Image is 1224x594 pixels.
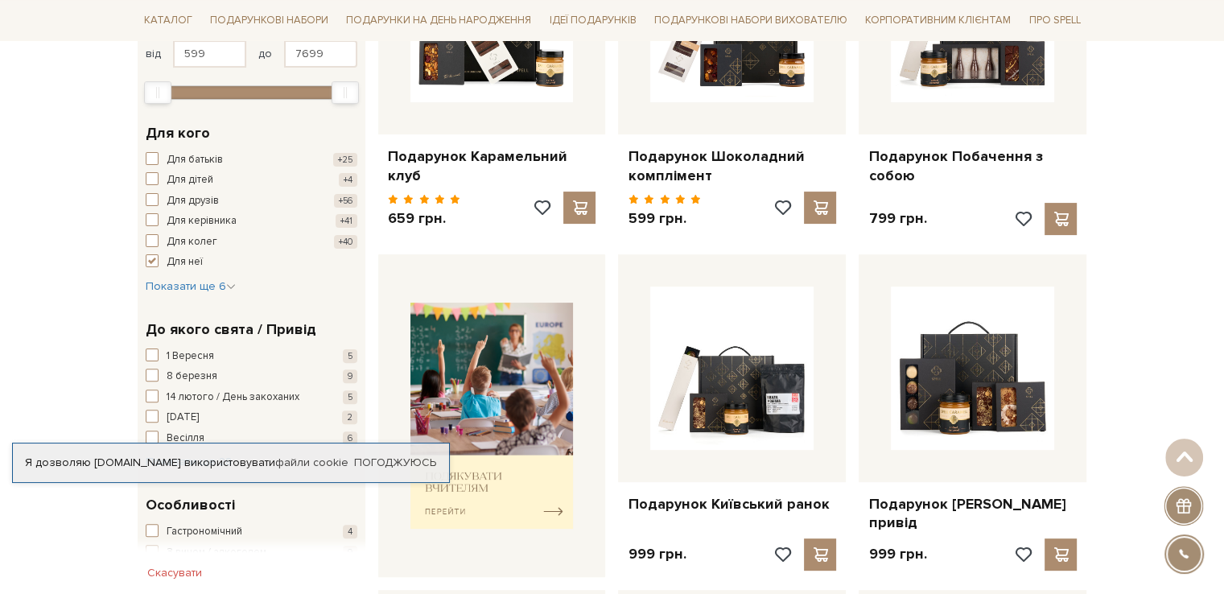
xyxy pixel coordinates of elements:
[146,234,357,250] button: Для колег +40
[343,349,357,363] span: 5
[167,410,199,426] span: [DATE]
[167,193,219,209] span: Для друзів
[1022,8,1086,33] a: Про Spell
[410,303,574,529] img: banner
[167,545,266,561] span: З вином / алкоголем
[542,8,642,33] a: Ідеї подарунків
[336,214,357,228] span: +41
[332,81,359,104] div: Max
[284,40,357,68] input: Ціна
[628,147,836,185] a: Подарунок Шоколадний комплімент
[167,369,217,385] span: 8 березня
[167,390,299,406] span: 14 лютого / День закоханих
[167,234,217,250] span: Для колег
[146,152,357,168] button: Для батьків +25
[868,147,1077,185] a: Подарунок Побачення з собою
[167,172,213,188] span: Для дітей
[146,172,357,188] button: Для дітей +4
[334,194,357,208] span: +56
[167,349,214,365] span: 1 Вересня
[167,213,237,229] span: Для керівника
[146,279,236,293] span: Показати ще 6
[146,431,357,447] button: Весілля 6
[339,173,357,187] span: +4
[146,390,357,406] button: 14 лютого / День закоханих 5
[628,545,686,563] p: 999 грн.
[167,254,203,270] span: Для неї
[340,8,538,33] a: Подарунки на День народження
[13,456,449,470] div: Я дозволяю [DOMAIN_NAME] використовувати
[146,349,357,365] button: 1 Вересня 5
[628,209,701,228] p: 599 грн.
[628,495,836,514] a: Подарунок Київський ранок
[146,494,235,516] span: Особливості
[388,209,461,228] p: 659 грн.
[275,456,348,469] a: файли cookie
[334,235,357,249] span: +40
[167,152,223,168] span: Для батьків
[204,8,335,33] a: Подарункові набори
[146,410,357,426] button: [DATE] 2
[144,81,171,104] div: Min
[648,6,854,34] a: Подарункові набори вихователю
[354,456,436,470] a: Погоджуюсь
[868,495,1077,533] a: Подарунок [PERSON_NAME] привід
[333,153,357,167] span: +25
[138,8,199,33] a: Каталог
[173,40,246,68] input: Ціна
[146,254,357,270] button: Для неї
[388,147,596,185] a: Подарунок Карамельний клуб
[146,319,316,340] span: До якого свята / Привід
[868,545,926,563] p: 999 грн.
[343,525,357,538] span: 4
[146,213,357,229] button: Для керівника +41
[868,209,926,228] p: 799 грн.
[859,6,1017,34] a: Корпоративним клієнтам
[167,524,242,540] span: Гастрономічний
[146,369,357,385] button: 8 березня 9
[167,431,204,447] span: Весілля
[146,193,357,209] button: Для друзів +56
[146,47,161,61] span: від
[258,47,272,61] span: до
[146,524,357,540] button: Гастрономічний 4
[343,369,357,383] span: 9
[343,546,357,559] span: 9
[343,431,357,445] span: 6
[146,122,210,144] span: Для кого
[138,560,212,586] button: Скасувати
[146,545,357,561] button: З вином / алкоголем 9
[146,278,236,295] button: Показати ще 6
[343,390,357,404] span: 5
[342,410,357,424] span: 2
